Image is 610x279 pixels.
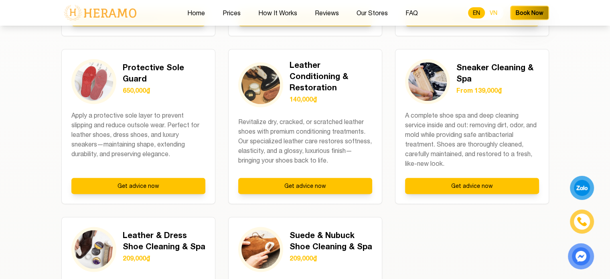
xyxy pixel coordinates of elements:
[71,178,205,194] button: Get advice now
[123,86,205,95] p: 650,000₫
[75,230,113,269] img: Leather & Dress Shoe Cleaning & Spa
[456,61,539,84] h3: Sneaker Cleaning & Spa
[71,110,205,168] p: Apply a protective sole layer to prevent slipping and reduce outsole wear. Perfect for leather sh...
[485,7,502,18] button: VN
[312,8,341,18] button: Reviews
[578,217,586,226] img: phone-icon
[290,94,372,104] p: 140,000₫
[290,229,372,252] h3: Suede & Nubuck Shoe Cleaning & Spa
[241,65,280,104] img: Leather Conditioning & Restoration
[185,8,207,18] button: Home
[238,117,372,168] p: Revitalize dry, cracked, or scratched leather shoes with premium conditioning treatments. Our spe...
[290,59,372,93] h3: Leather Conditioning & Restoration
[468,7,485,18] button: EN
[123,61,205,84] h3: Protective Sole Guard
[405,110,539,168] p: A complete shoe spa and deep cleaning service inside and out: removing dirt, odor, and mold while...
[456,86,539,95] p: From 139,000₫
[571,210,593,232] a: phone-icon
[241,230,280,269] img: Suede & Nubuck Shoe Cleaning & Spa
[123,253,205,263] p: 209,000₫
[405,178,539,194] button: Get advice now
[510,6,549,20] button: Book Now
[61,4,139,21] img: logo-with-text.png
[220,8,243,18] button: Prices
[123,229,205,252] h3: Leather & Dress Shoe Cleaning & Spa
[75,62,113,101] img: Protective Sole Guard
[354,8,390,18] button: Our Stores
[256,8,300,18] button: How It Works
[290,253,372,263] p: 209,000₫
[238,178,372,194] button: Get advice now
[403,8,420,18] button: FAQ
[408,62,447,101] img: Sneaker Cleaning & Spa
